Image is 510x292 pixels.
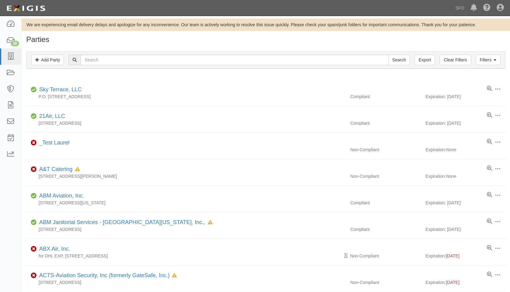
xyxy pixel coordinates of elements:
[39,272,169,278] a: ACTS-Aviation Security, Inc (formerly GateSafe, Inc.)
[425,94,505,100] div: Expiration: [DATE]
[346,120,426,126] div: Compliant
[37,86,82,94] div: Sky Terrace, LLC
[346,173,426,179] div: Non-Compliant
[31,88,37,92] i: Compliant
[487,219,492,225] a: View results summary
[346,94,426,100] div: Compliant
[26,200,346,206] div: [STREET_ADDRESS][US_STATE]
[440,55,471,65] a: Clear Filters
[346,279,426,286] div: Non-Compliant
[31,247,37,251] i: Non-Compliant
[81,55,388,65] input: Search
[26,120,346,126] div: [STREET_ADDRESS]
[415,55,435,65] a: Export
[172,273,177,278] i: In Default since 05/07/2025
[425,226,505,232] div: Expiration: [DATE]
[346,253,426,259] div: Non-Compliant
[37,165,80,173] div: A&T Catering
[39,113,65,119] a: 21Air, LLC
[452,2,467,14] a: SFO
[26,35,505,44] h1: Parties
[37,245,70,253] div: ABX Air, Inc.
[425,253,505,259] div: Expiration:
[26,253,346,259] div: for DHL EXP, [STREET_ADDRESS]
[37,139,69,147] div: _Test Laurel
[425,279,505,286] div: Expiration:
[31,220,37,225] i: Compliant
[425,200,505,206] div: Expiration: [DATE]
[39,86,82,93] a: Sky Terrace, LLC
[39,246,70,252] a: ABX Air, Inc.
[5,3,47,14] img: logo-5460c22ac91f19d4615b14bd174203de0afe785f0fc80cf4dbbc73dc1793850b.png
[446,253,459,258] span: [DATE]
[26,173,346,179] div: [STREET_ADDRESS][PERSON_NAME]
[39,140,69,146] a: _Test Laurel
[483,4,491,12] i: Help Center - Complianz
[37,192,84,200] div: ABM Aviation, Inc.
[446,280,459,285] span: [DATE]
[26,279,346,286] div: [STREET_ADDRESS]
[425,147,505,153] div: Expiration:
[487,165,492,172] a: View results summary
[346,226,426,232] div: Compliant
[37,272,177,280] div: ACTS-Aviation Security, Inc (formerly GateSafe, Inc.)
[476,55,500,65] a: Filters
[31,194,37,198] i: Compliant
[487,86,492,92] a: View results summary
[31,273,37,278] i: Non-Compliant
[26,226,346,232] div: [STREET_ADDRESS]
[487,245,492,251] a: View results summary
[31,114,37,119] i: Compliant
[346,200,426,206] div: Compliant
[75,167,80,172] i: In Default since 10/25/2023
[446,174,456,179] i: None
[31,55,64,65] a: Add Party
[425,120,505,126] div: Expiration: [DATE]
[22,22,510,28] div: We are experiencing email delivery delays and apologize for any inconvenience. Our team is active...
[39,166,73,172] a: A&T Catering
[31,167,37,172] i: Non-Compliant
[425,173,505,179] div: Expiration:
[446,147,456,152] i: None
[39,219,205,225] a: ABM Janitorial Services - [GEOGRAPHIC_DATA][US_STATE], Inc.,
[487,192,492,198] a: View results summary
[11,41,19,46] div: 38
[39,193,84,199] a: ABM Aviation, Inc.
[388,55,410,65] input: Search
[31,141,37,145] i: Non-Compliant
[487,272,492,278] a: View results summary
[26,94,346,100] div: P.O. [STREET_ADDRESS]
[487,139,492,145] a: View results summary
[37,219,213,227] div: ABM Janitorial Services - Northern California, Inc.,
[37,112,65,120] div: 21Air, LLC
[344,254,348,258] i: Pending Review
[487,112,492,119] a: View results summary
[208,220,213,225] i: In Default since 11/14/2024
[346,147,426,153] div: Non-Compliant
